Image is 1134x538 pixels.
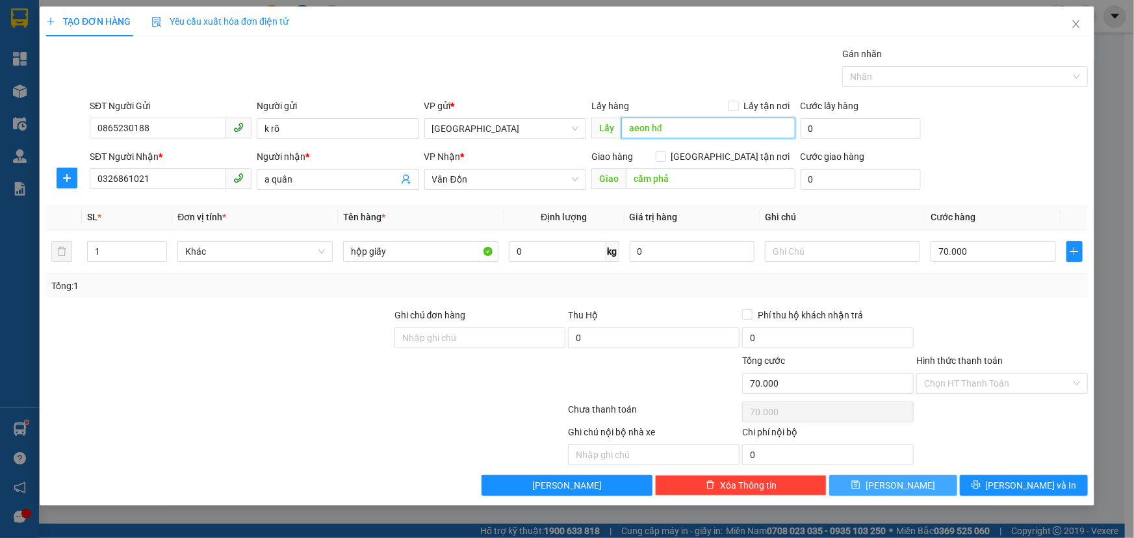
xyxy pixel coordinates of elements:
b: Trung Thành Limousine [49,10,144,89]
span: plus [46,17,55,26]
label: Hình thức thanh toán [916,355,1003,366]
input: Dọc đường [621,118,795,138]
span: SL [87,212,97,222]
label: Cước giao hàng [801,151,865,162]
input: Cước giao hàng [801,169,921,190]
button: printer[PERSON_NAME] và In [960,475,1088,496]
label: Cước lấy hàng [801,101,859,111]
button: delete [51,241,72,262]
span: Khác [185,242,325,261]
span: [PERSON_NAME] [532,478,602,493]
div: Chưa thanh toán [567,402,741,425]
span: plus [57,173,77,183]
button: [PERSON_NAME] [482,475,653,496]
button: plus [1066,241,1083,262]
span: Xóa Thông tin [720,478,777,493]
div: Chi phí nội bộ [742,425,914,444]
span: Giá trị hàng [630,212,678,222]
span: Giao [591,168,626,189]
span: printer [972,480,981,491]
input: Ghi chú đơn hàng [394,327,566,348]
span: Hà Nội [432,119,578,138]
input: Nhập ghi chú [568,444,740,465]
label: Gán nhãn [842,49,882,59]
img: icon [151,17,162,27]
input: VD: Bàn, Ghế [343,241,498,262]
button: plus [57,168,77,188]
h1: Giao dọc đường [68,93,240,183]
span: plus [1067,246,1082,257]
span: Thu Hộ [568,310,598,320]
span: Yêu cầu xuất hóa đơn điện tử [151,16,289,27]
input: Dọc đường [626,168,795,189]
h2: K3J8XMD9 [7,93,105,114]
button: deleteXóa Thông tin [655,475,827,496]
div: Người nhận [257,149,419,164]
span: kg [606,241,619,262]
th: Ghi chú [760,205,925,230]
span: save [851,480,860,491]
button: Close [1058,6,1094,43]
span: TẠO ĐƠN HÀNG [46,16,131,27]
span: Định lượng [541,212,587,222]
span: user-add [401,174,411,185]
button: save[PERSON_NAME] [829,475,957,496]
span: phone [233,173,244,183]
span: [GEOGRAPHIC_DATA] tận nơi [666,149,795,164]
div: Tổng: 1 [51,279,438,293]
span: Tổng cước [742,355,785,366]
div: VP gửi [424,99,586,113]
div: SĐT Người Nhận [90,149,251,164]
div: SĐT Người Gửi [90,99,251,113]
span: [PERSON_NAME] [866,478,935,493]
div: Người gửi [257,99,419,113]
span: Đơn vị tính [177,212,226,222]
span: Tên hàng [343,212,385,222]
img: logo.jpg [7,19,43,84]
span: close [1071,19,1081,29]
input: Ghi Chú [765,241,920,262]
span: Lấy hàng [591,101,629,111]
span: Lấy tận nơi [739,99,795,113]
span: Lấy [591,118,621,138]
input: 0 [630,241,755,262]
b: [DOMAIN_NAME] [174,10,314,32]
div: Ghi chú nội bộ nhà xe [568,425,740,444]
input: Cước lấy hàng [801,118,921,139]
span: delete [706,480,715,491]
span: Giao hàng [591,151,633,162]
span: Cước hàng [931,212,975,222]
span: phone [233,122,244,133]
label: Ghi chú đơn hàng [394,310,466,320]
span: VP Nhận [424,151,461,162]
span: Phí thu hộ khách nhận trả [753,308,868,322]
span: [PERSON_NAME] và In [986,478,1077,493]
span: Vân Đồn [432,170,578,189]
